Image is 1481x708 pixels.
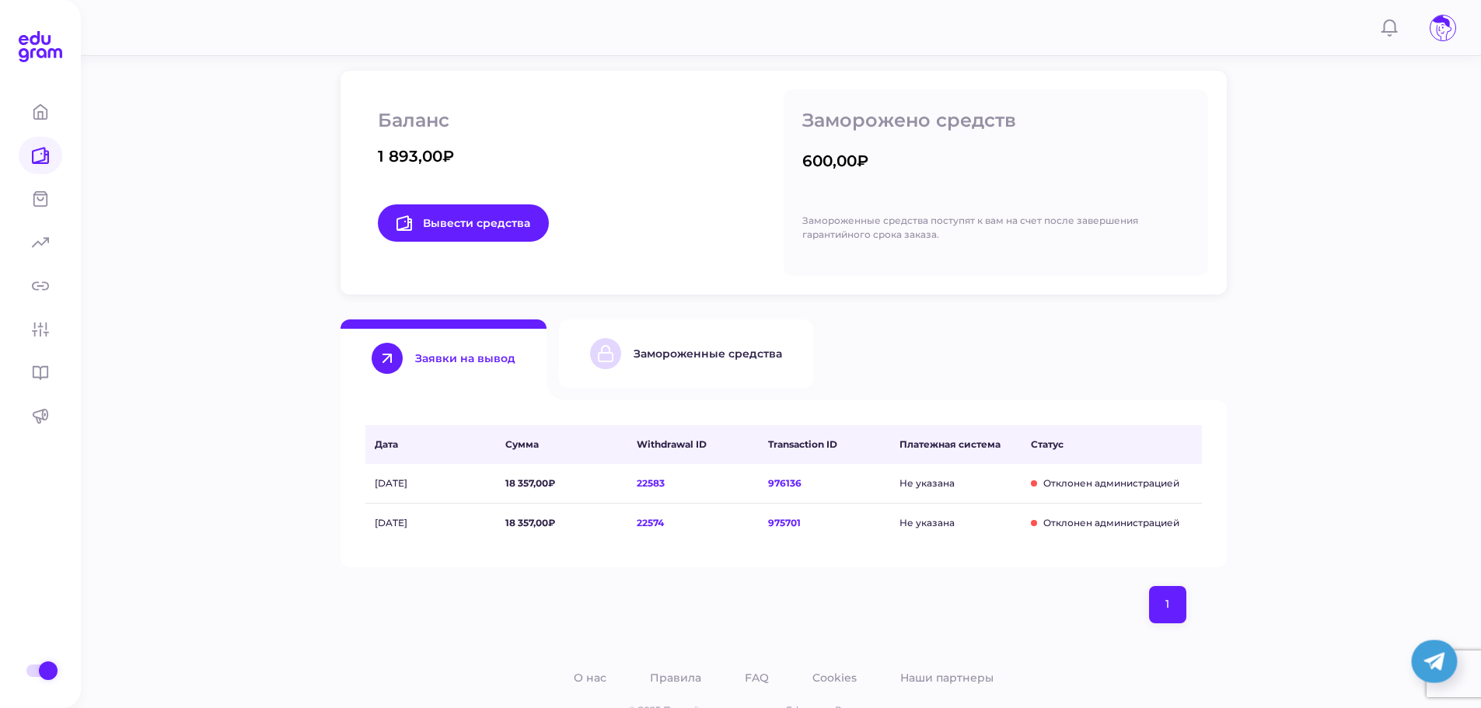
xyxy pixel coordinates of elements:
span: 22574 [637,516,759,530]
a: FAQ [742,668,772,688]
span: Отклонен администрацией [1031,476,1202,490]
span: 18 357,00₽ [505,516,627,530]
span: Transaction ID [768,438,890,452]
span: [DATE] [375,516,497,530]
a: О нас [571,668,610,688]
nav: pagination navigation [1146,586,1189,623]
div: 1 893,00₽ [378,145,454,167]
span: Дата [375,438,497,452]
p: Заморожено средств [802,108,1189,133]
a: Cookies [809,668,860,688]
p: Замороженные средства поступят к вам на счет после завершения гарантийного срока заказа. [802,214,1189,242]
span: Отклонен администрацией [1031,516,1202,530]
div: Замороженные средства [634,347,782,361]
button: page 1 [1149,586,1186,623]
a: Правила [647,668,704,688]
button: Замороженные средства [559,319,813,388]
a: Вывести средства [378,204,549,242]
span: Withdrawal ID [637,438,759,452]
span: Сумма [505,438,627,452]
span: Платежная система [899,438,1022,452]
p: Баланс [378,108,765,133]
div: 600,00₽ [802,150,868,172]
div: Withdraw Requests [365,425,1202,542]
span: Не указана [899,476,1022,490]
button: Заявки на вывод [341,319,547,388]
span: [DATE] [375,476,497,490]
span: Статус [1031,438,1202,452]
span: 975701 [768,516,890,530]
a: Наши партнеры [897,668,997,688]
span: Не указана [899,516,1022,530]
span: 22583 [637,476,759,490]
div: Заявки на вывод [415,351,515,365]
span: 976136 [768,476,890,490]
span: 18 357,00₽ [505,476,627,490]
span: Вывести средства [396,215,530,231]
